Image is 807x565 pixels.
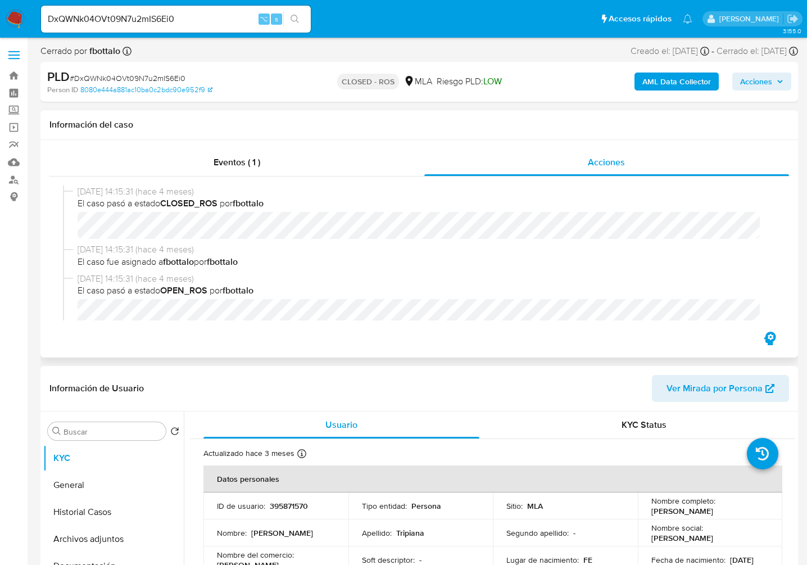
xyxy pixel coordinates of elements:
p: [DATE] [730,555,754,565]
p: Nombre completo : [651,496,715,506]
p: 395871570 [270,501,308,511]
span: KYC Status [622,418,667,431]
button: Acciones [732,73,791,91]
span: Acciones [740,73,772,91]
p: Actualizado hace 3 meses [203,448,294,459]
p: - [573,528,575,538]
p: Nombre social : [651,523,703,533]
button: Buscar [52,427,61,436]
p: jessica.fukman@mercadolibre.com [719,13,783,24]
p: Lugar de nacimiento : [506,555,579,565]
button: KYC [43,445,184,472]
h1: Información del caso [49,119,789,130]
input: Buscar [64,427,161,437]
p: Tripiana [396,528,424,538]
span: - [711,45,714,57]
div: Creado el: [DATE] [631,45,709,57]
p: - [419,555,421,565]
button: General [43,472,184,499]
span: Usuario [325,418,357,431]
button: Archivos adjuntos [43,526,184,553]
b: PLD [47,67,70,85]
p: Soft descriptor : [362,555,415,565]
a: Notificaciones [683,14,692,24]
a: Salir [787,13,799,25]
span: # DxQWNk04OVt09N7u2mIS6Ei0 [70,73,185,84]
b: fbottalo [223,284,253,297]
div: Cerrado el: [DATE] [717,45,798,57]
span: Accesos rápidos [609,13,672,25]
p: CLOSED - ROS [337,74,399,89]
p: [PERSON_NAME] [251,528,313,538]
span: Eventos ( 1 ) [214,156,260,169]
b: Person ID [47,85,78,95]
span: El caso fue asignado a por [78,256,771,268]
p: Apellido : [362,528,392,538]
b: OPEN_ROS [160,284,207,297]
button: Ver Mirada por Persona [652,375,789,402]
span: Cerrado por [40,45,120,57]
p: Nombre del comercio : [217,550,294,560]
a: 8080e444a881ac10ba0c2bdc90e952f9 [80,85,212,95]
p: Sitio : [506,501,523,511]
span: Riesgo PLD: [437,75,502,88]
p: ID de usuario : [217,501,265,511]
span: El caso pasó a estado por [78,284,771,297]
th: Datos personales [203,465,782,492]
b: CLOSED_ROS [160,197,217,210]
p: [PERSON_NAME] [651,533,713,543]
span: El caso pasó a estado por [78,197,771,210]
span: [DATE] 14:15:31 (hace 4 meses) [78,273,771,285]
b: fbottalo [233,197,264,210]
b: fbottalo [87,44,120,57]
span: [DATE] 14:15:31 (hace 4 meses) [78,186,771,198]
p: Nombre : [217,528,247,538]
span: Acciones [588,156,625,169]
span: s [275,13,278,24]
p: Persona [411,501,441,511]
p: Segundo apellido : [506,528,569,538]
b: AML Data Collector [642,73,711,91]
p: MLA [527,501,543,511]
div: MLA [403,75,432,88]
button: Volver al orden por defecto [170,427,179,439]
button: Historial Casos [43,499,184,526]
button: AML Data Collector [634,73,719,91]
p: FE [583,555,592,565]
b: fbottalo [163,255,194,268]
span: LOW [483,75,502,88]
p: Tipo entidad : [362,501,407,511]
button: search-icon [283,11,306,27]
span: [DATE] 14:15:31 (hace 4 meses) [78,243,771,256]
p: [PERSON_NAME] [651,506,713,516]
span: ⌥ [260,13,268,24]
p: Fecha de nacimiento : [651,555,726,565]
h1: Información de Usuario [49,383,144,394]
span: Ver Mirada por Persona [667,375,763,402]
b: fbottalo [207,255,238,268]
input: Buscar usuario o caso... [41,12,311,26]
